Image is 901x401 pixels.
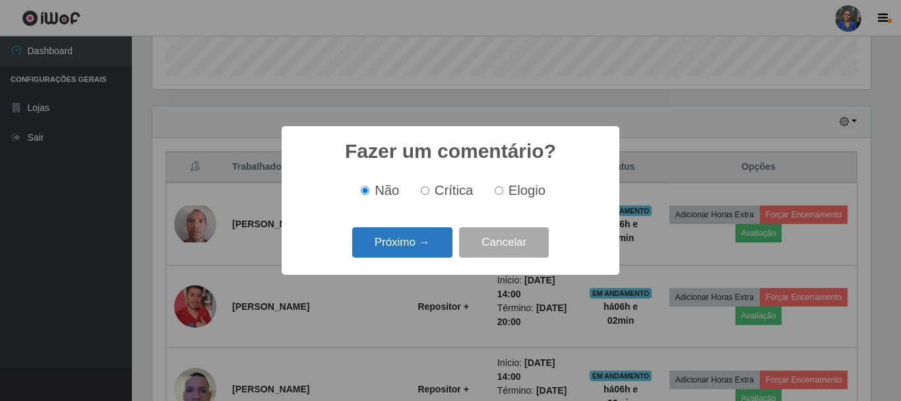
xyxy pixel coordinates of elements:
span: Crítica [435,183,474,198]
h2: Fazer um comentário? [345,139,556,163]
button: Cancelar [459,227,549,258]
button: Próximo → [352,227,452,258]
span: Elogio [509,183,545,198]
input: Elogio [495,186,503,195]
input: Crítica [421,186,429,195]
input: Não [361,186,369,195]
span: Não [375,183,399,198]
